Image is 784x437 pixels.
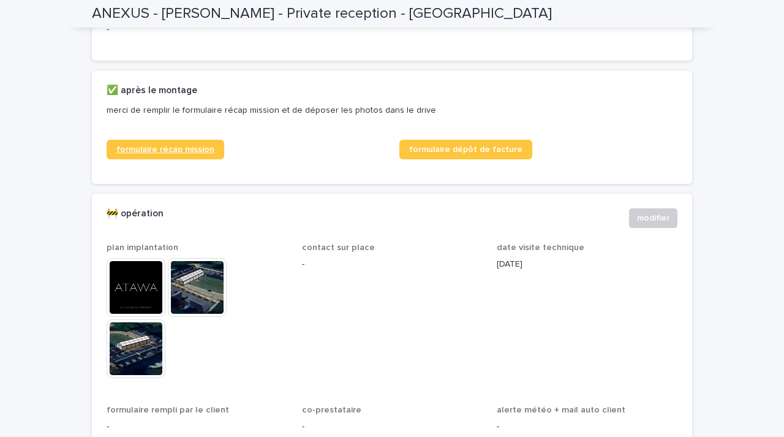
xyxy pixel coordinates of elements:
span: alerte météo + mail auto client [497,406,625,414]
p: - [302,258,483,271]
p: - [302,420,483,433]
span: co-prestataire [302,406,361,414]
h2: ANEXUS - [PERSON_NAME] - Private reception - [GEOGRAPHIC_DATA] [92,5,552,23]
a: formulaire récap mission [107,140,224,159]
p: [DATE] [497,258,677,271]
span: formulaire récap mission [116,145,214,154]
a: formulaire dépôt de facture [399,140,532,159]
button: modifier [629,208,677,228]
p: - [497,420,677,433]
span: contact sur place [302,243,375,252]
span: formulaire dépôt de facture [409,145,522,154]
span: formulaire rempli par le client [107,406,229,414]
h2: 🚧 opération [107,208,164,219]
span: date visite technique [497,243,584,252]
p: merci de remplir le formulaire récap mission et de déposer les photos dans le drive [107,105,673,116]
p: - [107,23,677,36]
p: - [107,420,287,433]
span: plan implantation [107,243,178,252]
span: modifier [637,212,669,224]
h2: ✅ après le montage [107,85,197,96]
